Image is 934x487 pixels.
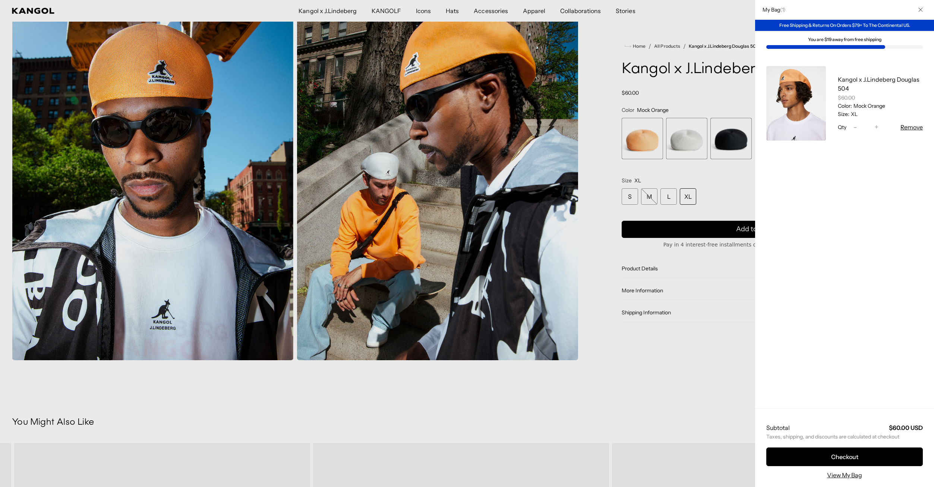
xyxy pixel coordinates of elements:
[838,124,846,131] span: Qty
[766,424,790,432] h2: Subtotal
[759,6,786,13] h2: My Bag
[852,103,885,109] dd: Mock Orange
[900,123,923,132] button: Remove Kangol x J.Lindeberg Douglas 504 - Mock Orange / XL
[853,122,857,132] span: -
[780,6,786,13] span: ( )
[838,76,919,92] a: Kangol x J.Lindeberg Douglas 504
[889,424,923,431] strong: $60.00 USD
[838,103,852,109] dt: Color:
[838,94,923,101] div: $60.00
[782,6,783,13] span: 1
[766,37,923,42] div: You are $19 away from free shipping
[849,111,858,117] dd: XL
[755,20,934,31] div: Free Shipping & Returns On Orders $79+ To The Continental US.
[766,433,923,440] small: Taxes, shipping, and discounts are calculated at checkout
[861,123,871,132] input: Quantity for Kangol x J.Lindeberg Douglas 504
[875,122,878,132] span: +
[827,471,862,480] a: View My Bag
[766,447,923,466] button: Checkout
[849,123,861,132] button: -
[838,111,849,117] dt: Size:
[871,123,882,132] button: +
